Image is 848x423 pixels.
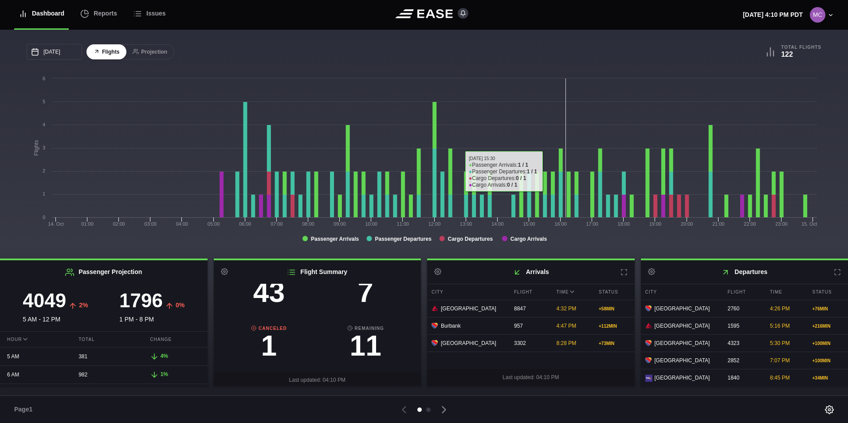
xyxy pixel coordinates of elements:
span: 7:07 PM [770,357,790,364]
div: + 216 MIN [813,323,844,329]
div: 1 PM - 8 PM [104,291,200,324]
h3: 43 [221,278,318,306]
span: 2% [79,302,88,309]
input: mm/dd/yyyy [27,44,82,60]
span: 4:26 PM [770,305,790,312]
text: 21:00 [712,221,725,227]
tspan: Cargo Departures [448,236,493,242]
div: + 112 MIN [599,323,630,329]
text: 6 [43,76,45,81]
a: Remaining11 [317,325,414,364]
div: 2760 [723,300,764,317]
div: Total [71,332,136,347]
text: 03:00 [145,221,157,227]
a: Delayed7 [317,271,414,311]
tspan: 14. Oct [48,221,63,227]
div: 4323 [723,335,764,352]
span: [GEOGRAPHIC_DATA] [441,305,496,313]
span: [GEOGRAPHIC_DATA] [655,305,710,313]
div: 8847 [510,300,550,317]
span: Page 1 [14,405,36,414]
tspan: Flights [33,140,39,156]
text: 2 [43,168,45,173]
div: 1840 [723,369,764,386]
h2: Flight Summary [214,260,421,284]
text: 1 [43,191,45,196]
span: [GEOGRAPHIC_DATA] [655,322,710,330]
img: 1153cdcb26907aa7d1cda5a03a6cdb74 [810,7,825,23]
tspan: Passenger Arrivals [311,236,359,242]
b: Canceled [221,325,318,332]
text: 01:00 [81,221,94,227]
div: 3302 [510,335,550,352]
div: 381 [71,348,136,365]
tspan: 15. Oct [801,221,817,227]
span: 5:30 PM [770,340,790,346]
text: 19:00 [649,221,662,227]
span: 4% [161,353,168,359]
text: 06:00 [239,221,251,227]
tspan: Cargo Arrivals [510,236,547,242]
div: Change [143,332,207,347]
div: City [641,284,721,300]
div: Time [766,284,806,300]
text: 22:00 [744,221,756,227]
span: 4:32 PM [557,305,577,312]
text: 18:00 [618,221,630,227]
text: 02:00 [113,221,125,227]
div: Time [552,284,593,300]
div: Flight [723,284,764,300]
div: 533 [71,384,136,401]
text: 08:00 [302,221,314,227]
div: + 73 MIN [599,340,630,347]
b: Total Flights [781,44,821,50]
a: Canceled1 [221,325,318,364]
text: 10:00 [365,221,377,227]
text: 04:00 [176,221,188,227]
div: + 100 MIN [813,357,844,364]
text: 15:00 [523,221,535,227]
div: City [427,284,507,300]
div: Last updated: 04:10 PM [214,372,421,388]
text: 09:00 [334,221,346,227]
text: 5 [43,99,45,104]
h2: Arrivals [427,260,635,284]
text: 4 [43,122,45,127]
text: 20:00 [681,221,693,227]
div: 982 [71,366,136,383]
div: + 76 MIN [813,305,844,312]
h3: 7 [317,278,414,306]
span: [GEOGRAPHIC_DATA] [655,339,710,347]
text: 17:00 [586,221,598,227]
text: 12:00 [428,221,441,227]
span: 8:28 PM [557,340,577,346]
span: 8:45 PM [770,375,790,381]
span: 5:16 PM [770,323,790,329]
a: Completed43 [221,271,318,311]
text: 0 [43,215,45,220]
div: 2852 [723,352,764,369]
span: Burbank [441,322,461,330]
div: Flight [510,284,550,300]
h3: 1 [221,332,318,360]
text: 16:00 [554,221,567,227]
text: 11:00 [397,221,409,227]
text: 13:00 [460,221,472,227]
span: 4:47 PM [557,323,577,329]
div: 5 AM - 12 PM [7,291,104,324]
text: 05:00 [208,221,220,227]
div: + 58 MIN [599,305,630,312]
span: [GEOGRAPHIC_DATA] [655,356,710,364]
tspan: Passenger Departures [375,236,432,242]
button: Flights [86,44,126,60]
div: + 100 MIN [813,340,844,347]
span: [GEOGRAPHIC_DATA] [655,374,710,382]
text: 07:00 [271,221,283,227]
button: Projection [126,44,174,60]
div: 1595 [723,317,764,334]
p: [DATE] 4:10 PM PDT [743,10,803,20]
b: 122 [781,51,793,58]
div: Last updated: 04:10 PM [427,369,635,386]
b: Remaining [317,325,414,332]
div: Status [594,284,635,300]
